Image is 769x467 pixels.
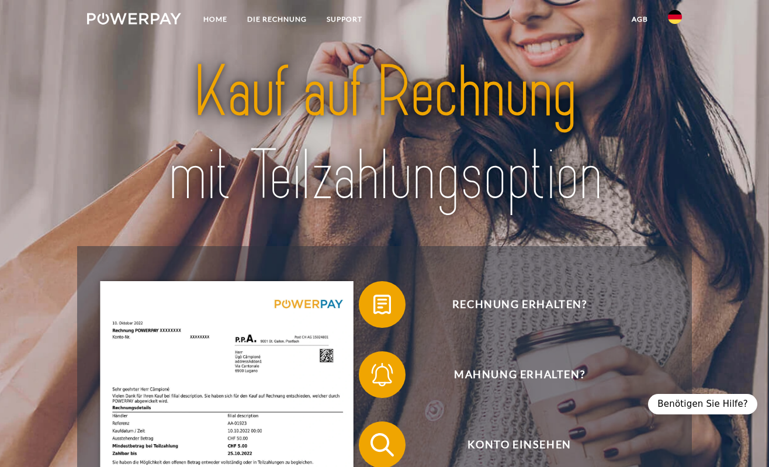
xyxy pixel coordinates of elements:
[193,9,237,30] a: Home
[376,281,663,328] span: Rechnung erhalten?
[116,47,653,222] img: title-powerpay_de.svg
[359,351,663,398] button: Mahnung erhalten?
[668,10,682,24] img: de
[368,360,397,389] img: qb_bell.svg
[317,9,372,30] a: SUPPORT
[237,9,317,30] a: DIE RECHNUNG
[622,9,658,30] a: agb
[368,430,397,459] img: qb_search.svg
[376,351,663,398] span: Mahnung erhalten?
[648,394,757,414] div: Benötigen Sie Hilfe?
[368,290,397,319] img: qb_bill.svg
[359,281,663,328] button: Rechnung erhalten?
[87,13,181,25] img: logo-powerpay-white.svg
